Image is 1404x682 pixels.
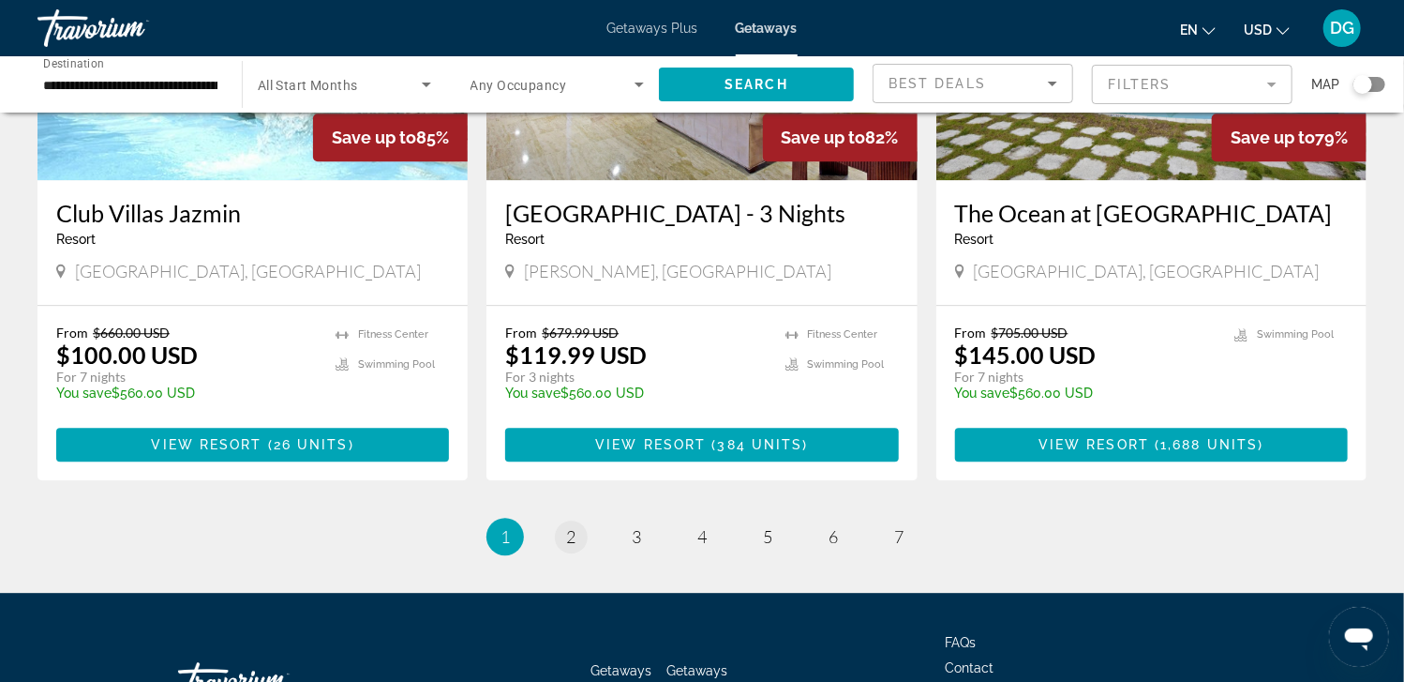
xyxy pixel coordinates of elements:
span: All Start Months [258,78,358,93]
span: Resort [56,232,96,247]
div: 85% [313,114,468,161]
span: [PERSON_NAME], [GEOGRAPHIC_DATA] [524,261,831,281]
p: $560.00 USD [56,386,317,401]
span: Resort [955,232,994,247]
p: For 3 nights [505,369,766,386]
span: Swimming Pool [808,358,885,371]
span: From [955,325,987,341]
p: $145.00 USD [955,341,1097,369]
span: Fitness Center [808,328,878,341]
button: Filter [1092,64,1292,105]
p: For 7 nights [56,369,317,386]
a: [GEOGRAPHIC_DATA] - 3 Nights [505,199,898,227]
span: 2 [566,526,575,547]
span: 3 [632,526,641,547]
button: Change language [1180,16,1216,43]
span: ( ) [706,437,808,452]
button: User Menu [1318,8,1367,48]
span: View Resort [1038,437,1149,452]
span: You save [56,386,112,401]
span: [GEOGRAPHIC_DATA], [GEOGRAPHIC_DATA] [75,261,421,281]
span: 5 [763,526,772,547]
span: View Resort [152,437,262,452]
span: DG [1330,19,1354,38]
span: ( ) [262,437,354,452]
a: Getaways [736,21,798,36]
span: Destination [43,57,104,70]
span: 7 [894,526,904,547]
span: $705.00 USD [992,325,1068,341]
button: Search [659,68,854,101]
span: $679.99 USD [542,325,619,341]
a: FAQs [945,635,976,650]
span: 6 [829,526,838,547]
span: ( ) [1149,437,1263,452]
span: From [505,325,537,341]
div: 79% [1212,114,1367,161]
span: Resort [505,232,545,247]
span: $660.00 USD [93,325,170,341]
span: Any Occupancy [470,78,567,93]
mat-select: Sort by [889,72,1057,95]
span: Best Deals [889,76,986,91]
span: Save up to [782,128,866,147]
p: For 7 nights [955,369,1216,386]
span: 4 [697,526,707,547]
span: USD [1244,23,1272,38]
span: From [56,325,88,341]
span: 1 [500,526,510,547]
a: Club Villas Jazmin [56,199,449,227]
a: The Ocean at [GEOGRAPHIC_DATA] [955,199,1348,227]
span: You save [955,386,1010,401]
p: $100.00 USD [56,341,198,369]
button: View Resort(1,688 units) [955,428,1348,462]
p: $119.99 USD [505,341,647,369]
span: Search [724,77,788,92]
span: Save up to [332,128,416,147]
span: [GEOGRAPHIC_DATA], [GEOGRAPHIC_DATA] [974,261,1320,281]
button: Change currency [1244,16,1290,43]
p: $560.00 USD [505,386,766,401]
span: 384 units [718,437,803,452]
a: Getaways [591,663,652,678]
a: Contact [945,660,993,675]
button: View Resort(384 units) [505,428,898,462]
span: View Resort [595,437,706,452]
span: Swimming Pool [358,358,435,371]
span: Map [1311,71,1339,98]
span: 26 units [274,437,349,452]
p: $560.00 USD [955,386,1216,401]
span: Swimming Pool [1257,328,1334,341]
button: View Resort(26 units) [56,428,449,462]
nav: Pagination [37,518,1367,555]
span: Fitness Center [358,328,428,341]
span: You save [505,386,560,401]
span: 1,688 units [1160,437,1258,452]
span: en [1180,23,1198,38]
iframe: Button to launch messaging window [1329,607,1389,667]
div: 82% [763,114,918,161]
a: Travorium [37,4,225,53]
span: Save up to [1231,128,1315,147]
a: Getaways Plus [607,21,698,36]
